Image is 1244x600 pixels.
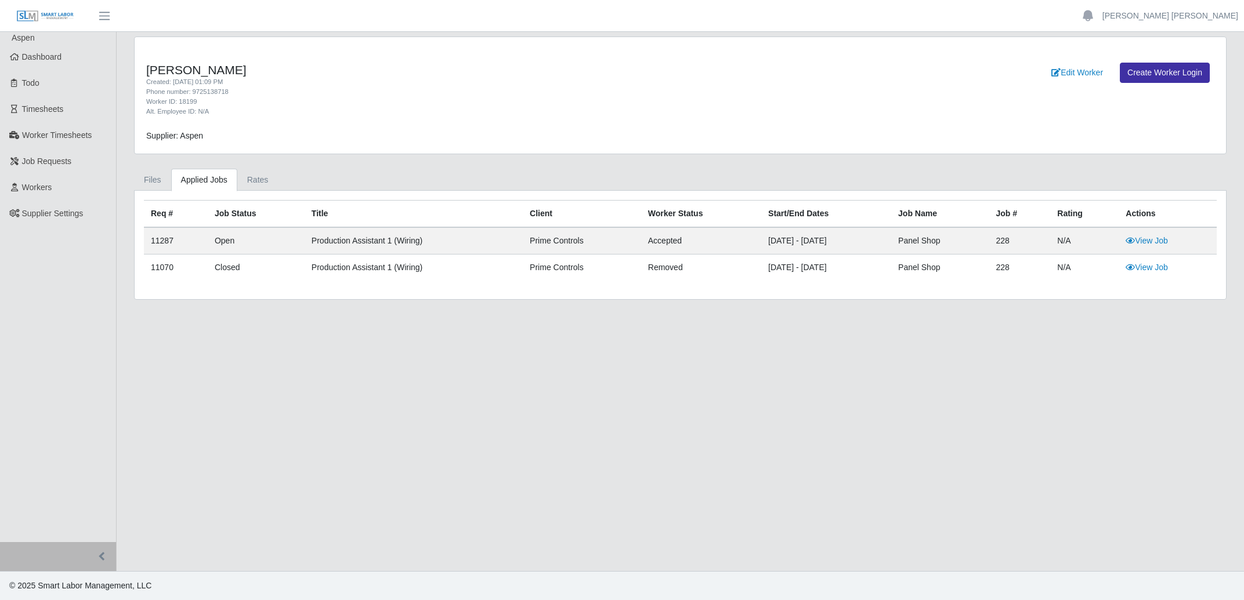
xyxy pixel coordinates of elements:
a: View Job [1126,263,1168,272]
span: © 2025 Smart Labor Management, LLC [9,581,151,590]
div: Worker ID: 18199 [146,97,762,107]
td: removed [641,254,761,281]
span: Timesheets [22,104,64,114]
a: Rates [237,169,279,191]
a: Files [134,169,171,191]
td: 11287 [144,227,208,254]
td: [DATE] - [DATE] [761,227,891,254]
th: Job # [989,201,1050,228]
img: SLM Logo [16,10,74,23]
th: Rating [1050,201,1119,228]
th: Title [305,201,523,228]
td: N/A [1050,227,1119,254]
td: 11070 [144,254,208,281]
a: View Job [1126,236,1168,245]
td: Panel Shop [891,227,989,254]
th: Actions [1119,201,1217,228]
span: Worker Timesheets [22,130,92,140]
td: Production Assistant 1 (Wiring) [305,254,523,281]
td: Panel Shop [891,254,989,281]
td: 228 [989,227,1050,254]
div: Phone number: 9725138718 [146,87,762,97]
td: Closed [208,254,305,281]
td: accepted [641,227,761,254]
div: Alt. Employee ID: N/A [146,107,762,117]
th: Req # [144,201,208,228]
td: Prime Controls [523,254,641,281]
td: 228 [989,254,1050,281]
h4: [PERSON_NAME] [146,63,762,77]
span: Supplier Settings [22,209,84,218]
span: Supplier: Aspen [146,131,203,140]
div: Created: [DATE] 01:09 PM [146,77,762,87]
span: Dashboard [22,52,62,61]
th: Worker Status [641,201,761,228]
td: Production Assistant 1 (Wiring) [305,227,523,254]
a: Create Worker Login [1120,63,1210,83]
td: Prime Controls [523,227,641,254]
span: Job Requests [22,157,72,166]
th: Client [523,201,641,228]
span: Workers [22,183,52,192]
th: Job Name [891,201,989,228]
td: N/A [1050,254,1119,281]
a: [PERSON_NAME] [PERSON_NAME] [1102,10,1238,22]
span: Todo [22,78,39,88]
th: Job Status [208,201,305,228]
th: Start/End Dates [761,201,891,228]
span: Aspen [12,33,35,42]
td: Open [208,227,305,254]
a: Applied Jobs [171,169,237,191]
td: [DATE] - [DATE] [761,254,891,281]
a: Edit Worker [1044,63,1111,83]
